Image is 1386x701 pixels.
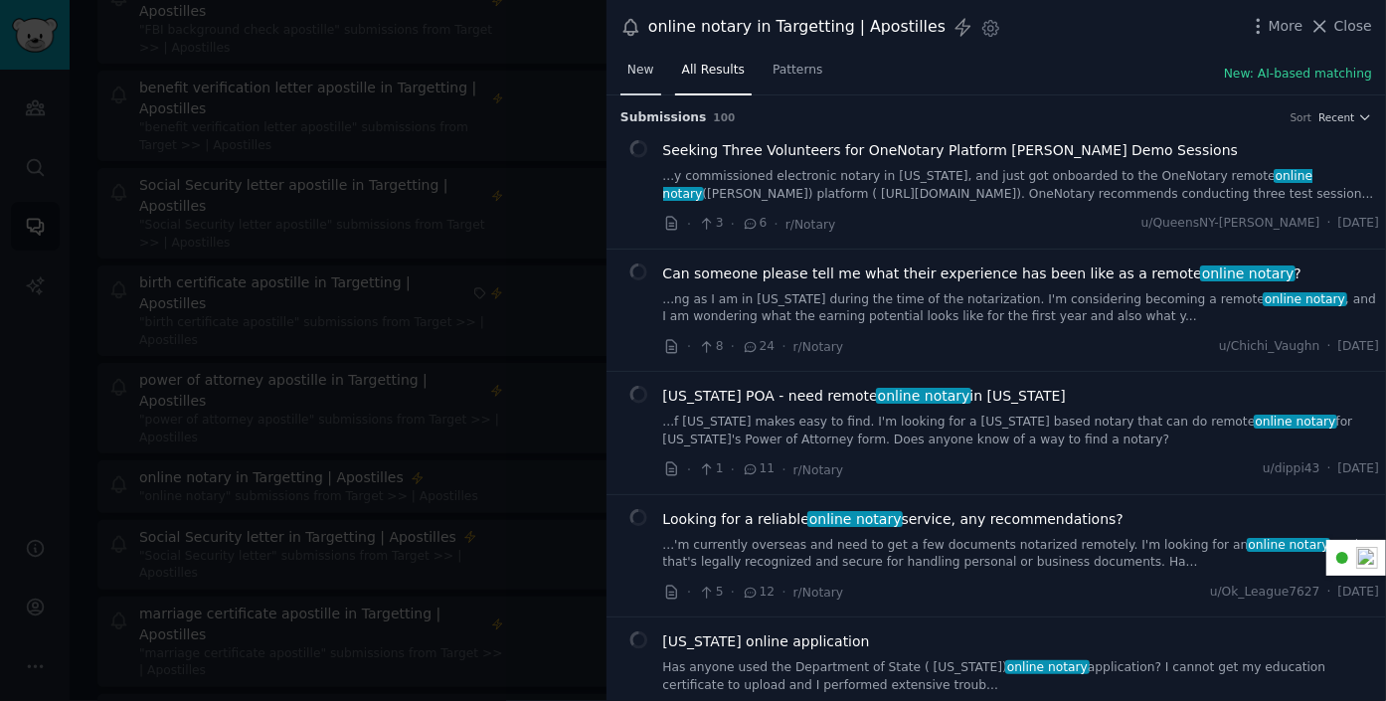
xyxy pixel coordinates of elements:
[731,582,735,603] span: ·
[698,460,723,478] span: 1
[663,386,1067,407] span: [US_STATE] POA - need remote in [US_STATE]
[663,386,1067,407] a: [US_STATE] POA - need remoteonline notaryin [US_STATE]
[663,631,870,652] a: [US_STATE] online application
[648,15,946,40] div: online notary in Targetting | Apostilles
[1005,660,1090,674] span: online notary
[1291,110,1312,124] div: Sort
[687,336,691,357] span: ·
[663,168,1380,203] a: ...y commissioned electronic notary in [US_STATE], and just got onboarded to the OneNotary remote...
[663,414,1380,448] a: ...f [US_STATE] makes easy to find. I'm looking for a [US_STATE] based notary that can do remoteo...
[698,215,723,233] span: 3
[793,586,843,600] span: r/Notary
[742,584,775,602] span: 12
[675,55,752,95] a: All Results
[766,55,829,95] a: Patterns
[687,582,691,603] span: ·
[1334,16,1372,37] span: Close
[807,511,903,527] span: online notary
[742,460,775,478] span: 11
[773,62,822,80] span: Patterns
[1327,460,1331,478] span: ·
[742,215,767,233] span: 6
[1224,66,1372,84] button: New: AI-based matching
[793,463,843,477] span: r/Notary
[620,109,707,127] span: Submission s
[663,169,1313,201] span: online notary
[1200,265,1296,281] span: online notary
[1210,584,1320,602] span: u/Ok_League7627
[687,459,691,480] span: ·
[663,509,1124,530] span: Looking for a reliable service, any recommendations?
[663,263,1302,284] span: Can someone please tell me what their experience has been like as a remote ?
[1263,460,1320,478] span: u/dippi43
[663,140,1239,161] a: Seeking Three Volunteers for OneNotary Platform [PERSON_NAME] Demo Sessions
[775,214,779,235] span: ·
[1338,215,1379,233] span: [DATE]
[793,340,843,354] span: r/Notary
[731,459,735,480] span: ·
[682,62,745,80] span: All Results
[1338,460,1379,478] span: [DATE]
[663,537,1380,572] a: ...'m currently overseas and need to get a few documents notarized remotely. I'm looking for anon...
[731,214,735,235] span: ·
[742,338,775,356] span: 24
[1327,584,1331,602] span: ·
[1263,292,1347,306] span: online notary
[781,459,785,480] span: ·
[663,659,1380,694] a: Has anyone used the Department of State ( [US_STATE])online notaryapplication? I cannot get my ed...
[698,338,723,356] span: 8
[687,214,691,235] span: ·
[1269,16,1303,37] span: More
[1248,16,1303,37] button: More
[1219,338,1320,356] span: u/Chichi_Vaughn
[1141,215,1320,233] span: u/QueensNY-[PERSON_NAME]
[620,55,661,95] a: New
[731,336,735,357] span: ·
[1327,338,1331,356] span: ·
[714,111,736,123] span: 100
[1254,415,1338,429] span: online notary
[1318,110,1354,124] span: Recent
[663,263,1302,284] a: Can someone please tell me what their experience has been like as a remoteonline notary?
[627,62,654,80] span: New
[1327,215,1331,233] span: ·
[663,291,1380,326] a: ...ng as I am in [US_STATE] during the time of the notarization. I'm considering becoming a remot...
[785,218,835,232] span: r/Notary
[698,584,723,602] span: 5
[876,388,971,404] span: online notary
[1318,110,1372,124] button: Recent
[1338,584,1379,602] span: [DATE]
[781,582,785,603] span: ·
[663,509,1124,530] a: Looking for a reliableonline notaryservice, any recommendations?
[1309,16,1372,37] button: Close
[1247,538,1331,552] span: online notary
[1338,338,1379,356] span: [DATE]
[781,336,785,357] span: ·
